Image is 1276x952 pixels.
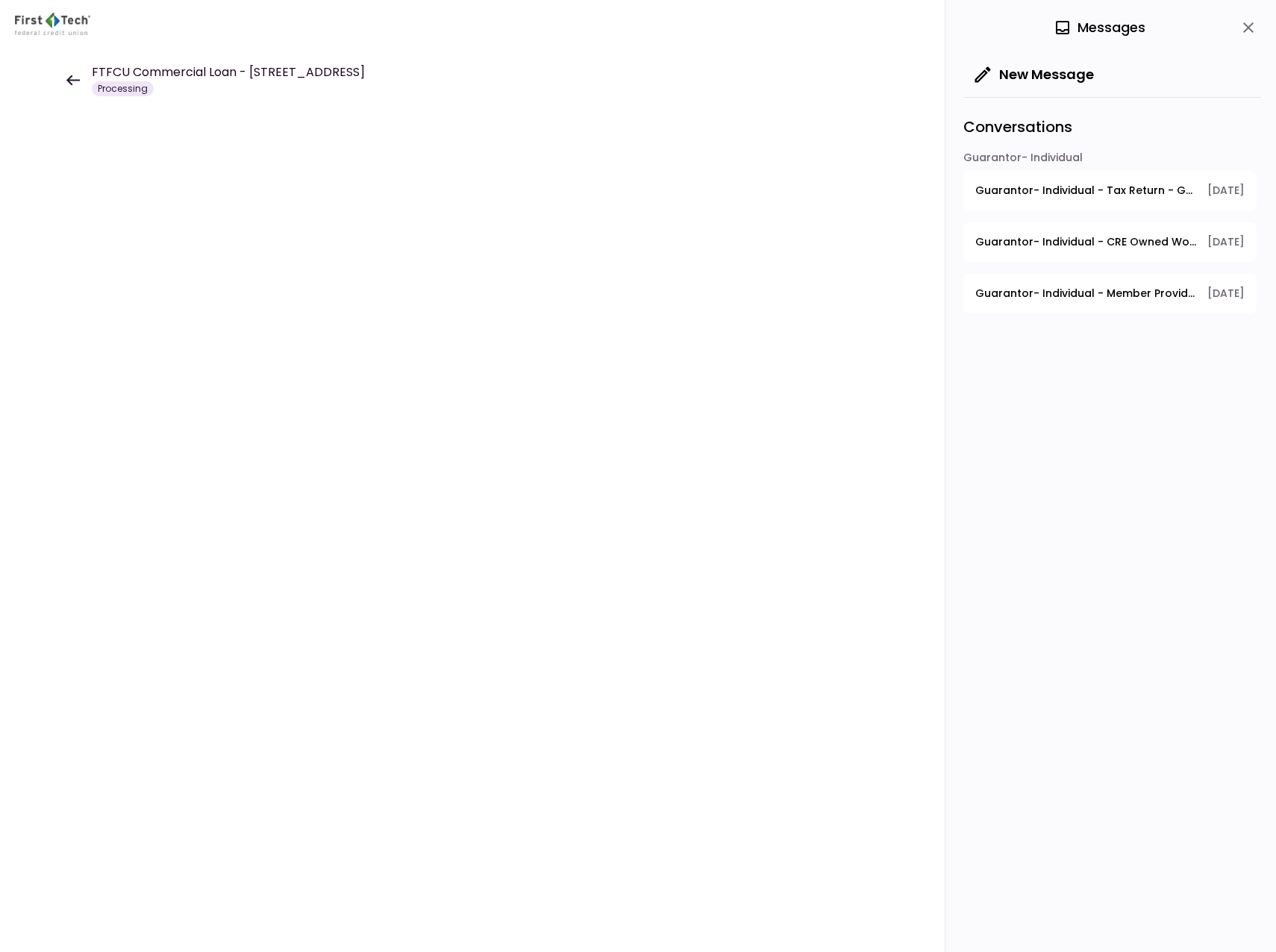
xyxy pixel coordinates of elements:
[92,63,365,81] h1: FTFCU Commercial Loan - [STREET_ADDRESS]
[963,171,1257,210] button: open-conversation
[975,286,1197,301] span: Guarantor- Individual - Member Provided PFS
[963,55,1106,94] button: New Message
[1207,234,1245,250] span: [DATE]
[1236,15,1261,40] button: close
[975,183,1197,198] span: Guarantor- Individual - Tax Return - Guarantor
[1207,286,1245,301] span: [DATE]
[1207,183,1245,198] span: [DATE]
[963,274,1257,313] button: open-conversation
[963,222,1257,262] button: open-conversation
[15,13,90,35] img: Partner icon
[1054,16,1145,39] div: Messages
[975,234,1197,250] span: Guarantor- Individual - CRE Owned Worksheet
[963,97,1261,150] div: Conversations
[963,150,1257,171] div: Guarantor- Individual
[92,81,154,96] div: Processing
